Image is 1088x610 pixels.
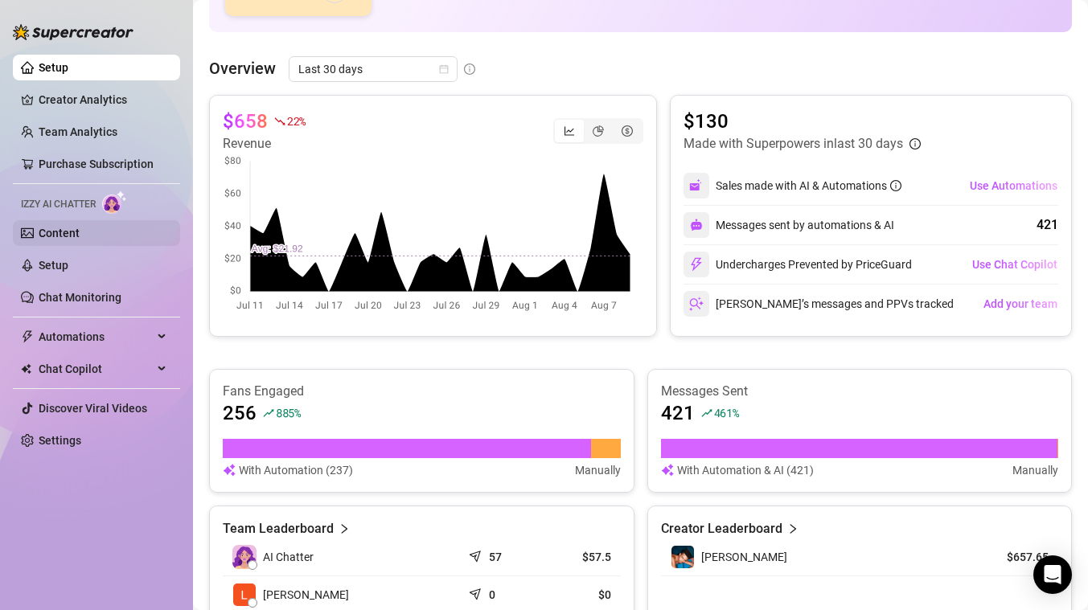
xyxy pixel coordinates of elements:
article: Manually [1012,461,1058,479]
div: [PERSON_NAME]’s messages and PPVs tracked [684,291,954,317]
button: Use Automations [969,173,1058,199]
div: 421 [1037,215,1058,235]
img: svg%3e [690,219,703,231]
a: Settings [39,434,81,447]
span: rise [263,407,274,419]
article: With Automation (237) [239,461,353,479]
article: Creator Leaderboard [661,519,782,538]
span: pie-chart [593,125,604,137]
img: lucas [671,546,694,568]
button: Use Chat Copilot [971,252,1058,277]
span: Add your team [983,297,1057,310]
img: svg%3e [689,297,704,311]
a: Discover Viral Videos [39,402,147,415]
div: Sales made with AI & Automations [716,177,901,194]
span: AI Chatter [263,548,314,566]
a: Setup [39,259,68,272]
span: Use Automations [970,179,1057,192]
div: Open Intercom Messenger [1033,555,1072,594]
article: 57 [489,549,502,565]
a: Chat Monitoring [39,291,121,304]
article: 0 [489,587,495,603]
span: calendar [439,64,449,74]
article: $657.65 [975,549,1049,565]
article: Team Leaderboard [223,519,334,538]
article: Messages Sent [661,383,1059,400]
span: Use Chat Copilot [972,258,1057,271]
span: Chat Copilot [39,356,153,382]
span: send [469,584,485,600]
article: 256 [223,400,257,426]
span: fall [274,116,285,127]
img: svg%3e [689,257,704,272]
img: Chat Copilot [21,363,31,375]
img: Lucas Light [233,583,256,606]
img: svg%3e [689,178,704,193]
article: $658 [223,108,268,134]
button: Add your team [983,291,1058,317]
span: Automations [39,324,153,350]
img: logo-BBDzfeDw.svg [13,24,133,40]
span: dollar-circle [622,125,633,137]
article: $0 [551,587,611,603]
article: Revenue [223,134,306,154]
span: rise [701,407,712,419]
span: right [787,519,799,538]
span: [PERSON_NAME] [701,551,787,563]
article: Manually [575,461,621,479]
img: svg%3e [223,461,236,479]
span: 885 % [276,405,301,420]
span: info-circle [890,180,901,191]
a: Setup [39,61,68,74]
img: izzy-ai-chatter-avatar-DDCN_rTZ.svg [232,545,257,569]
article: 421 [661,400,695,426]
span: Izzy AI Chatter [21,197,96,212]
span: Last 30 days [298,57,448,81]
article: $130 [684,108,921,134]
span: 22 % [287,113,306,129]
div: Undercharges Prevented by PriceGuard [684,252,912,277]
article: With Automation & AI (421) [677,461,814,479]
article: $57.5 [551,549,611,565]
a: Team Analytics [39,125,117,138]
div: segmented control [553,118,643,144]
span: info-circle [464,63,475,75]
a: Creator Analytics [39,87,167,113]
span: thunderbolt [21,330,34,343]
div: Messages sent by automations & AI [684,212,894,238]
article: Fans Engaged [223,383,621,400]
article: Made with Superpowers in last 30 days [684,134,903,154]
img: AI Chatter [102,190,127,214]
span: 461 % [714,405,739,420]
img: svg%3e [661,461,674,479]
span: right [339,519,350,538]
span: [PERSON_NAME] [263,586,349,604]
article: Overview [209,56,276,80]
span: send [469,547,485,563]
a: Purchase Subscription [39,158,154,170]
span: info-circle [909,138,921,149]
a: Content [39,227,80,239]
span: line-chart [564,125,575,137]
